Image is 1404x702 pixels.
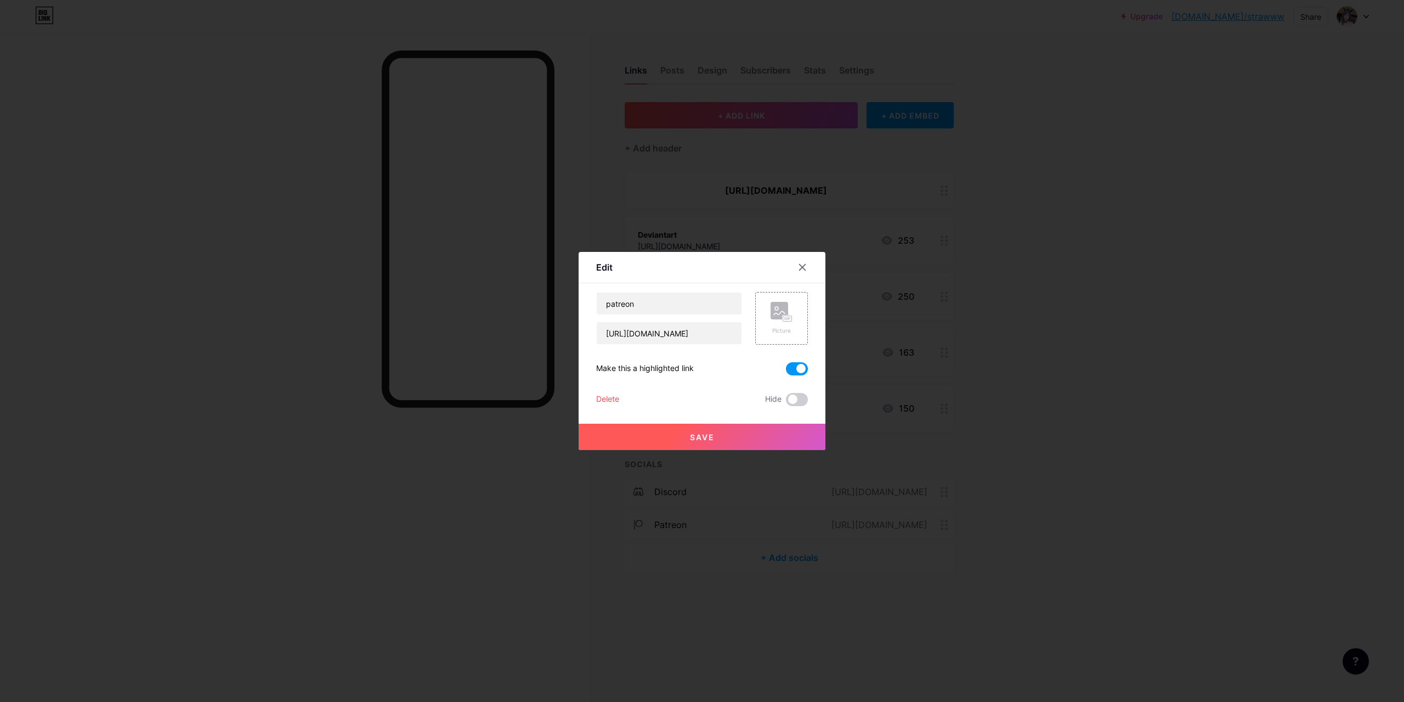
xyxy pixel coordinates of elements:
[765,393,782,406] span: Hide
[597,322,741,344] input: URL
[771,327,792,335] div: Picture
[596,362,694,375] div: Make this a highlighted link
[597,293,741,315] input: Title
[579,424,825,450] button: Save
[596,261,613,274] div: Edit
[690,433,715,442] span: Save
[596,393,619,406] div: Delete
